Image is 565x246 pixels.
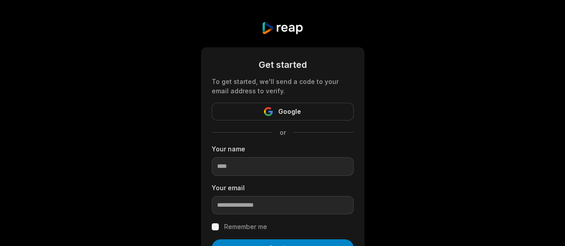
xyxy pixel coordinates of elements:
[278,106,301,117] span: Google
[272,128,293,137] span: or
[261,21,304,35] img: reap
[212,77,354,96] div: To get started, we'll send a code to your email address to verify.
[212,103,354,121] button: Google
[224,221,267,232] label: Remember me
[212,58,354,71] div: Get started
[212,144,354,154] label: Your name
[212,183,354,192] label: Your email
